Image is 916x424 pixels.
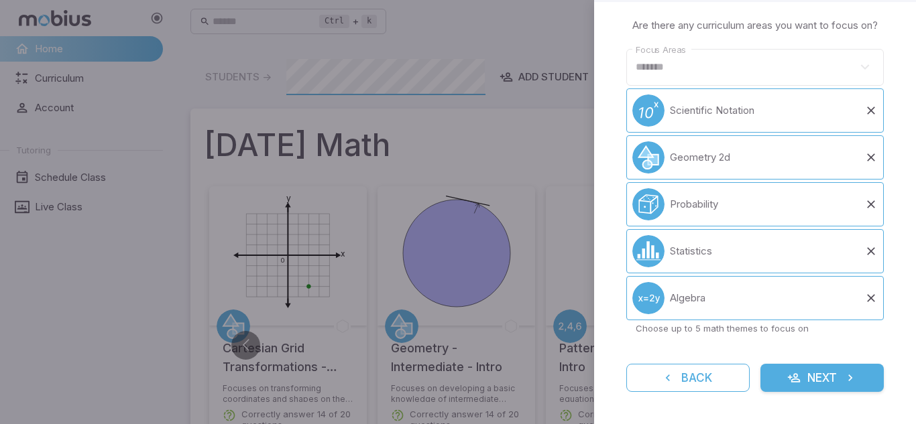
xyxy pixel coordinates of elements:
li: Click to remove [626,135,884,180]
label: Focus Areas [636,44,686,56]
div: Probability [632,188,665,220]
li: Click to remove [626,276,884,320]
div: Algebra [632,282,665,314]
p: Probability [670,197,718,212]
p: Statistics [670,244,712,259]
li: Click to remove [626,229,884,273]
p: Choose up to 5 math themes to focus on [636,322,874,334]
div: Statistics [632,235,665,267]
p: Geometry 2d [670,150,730,165]
li: Click to remove [626,88,884,133]
p: Are there any curriculum areas you want to focus on? [632,18,878,33]
button: Next [760,364,884,392]
div: Geometry 2D [632,141,665,173]
li: Click to remove [626,182,884,226]
button: Back [626,364,750,392]
p: Algebra [670,291,705,305]
p: Scientific Notation [670,103,754,118]
div: Scientific Notation [632,94,665,127]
